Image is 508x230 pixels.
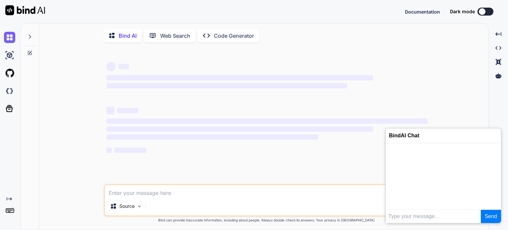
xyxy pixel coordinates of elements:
[106,118,427,124] span: ‌
[386,128,501,143] div: BindAI Chat
[4,32,15,43] img: chat
[5,5,45,15] img: Bind AI
[214,32,254,40] p: Code Generator
[119,203,135,209] p: Source
[117,108,138,113] span: ‌
[106,107,114,115] span: ‌
[405,8,440,15] button: Documentation
[106,134,318,140] span: ‌
[106,75,373,80] span: ‌
[481,210,501,223] button: Send
[118,64,129,69] span: ‌
[160,32,190,40] p: Web Search
[4,50,15,61] img: ai-studio
[4,68,15,79] img: githubLight
[106,83,347,88] span: ‌
[106,126,373,132] span: ‌
[114,148,146,153] span: ‌
[137,204,142,209] img: Pick Models
[405,9,440,15] span: Documentation
[106,148,112,153] span: ‌
[450,8,475,15] span: Dark mode
[119,32,137,40] p: Bind AI
[4,85,15,97] img: darkCloudIdeIcon
[386,210,481,223] input: Type your message...
[104,218,429,223] p: Bind can provide inaccurate information, including about people. Always double-check its answers....
[106,62,116,71] span: ‌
